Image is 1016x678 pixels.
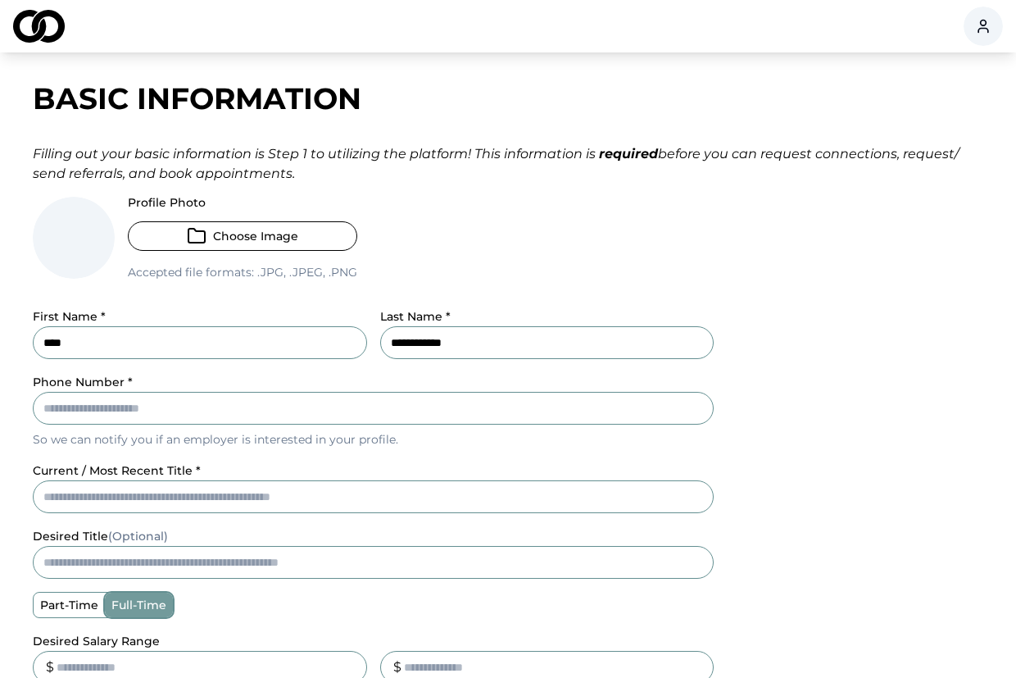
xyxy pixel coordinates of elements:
[33,309,106,324] label: First Name *
[33,634,160,648] label: Desired Salary Range
[128,197,357,208] label: Profile Photo
[33,82,983,115] div: Basic Information
[128,221,357,251] button: Choose Image
[33,529,168,544] label: desired title
[13,10,65,43] img: logo
[33,375,133,389] label: Phone Number *
[128,264,357,280] p: Accepted file formats:
[393,658,401,677] div: $
[380,309,451,324] label: Last Name *
[254,265,357,280] span: .jpg, .jpeg, .png
[34,593,105,617] label: part-time
[599,146,658,162] strong: required
[33,431,714,448] p: So we can notify you if an employer is interested in your profile.
[380,634,386,648] label: _
[108,529,168,544] span: (Optional)
[105,593,173,617] label: full-time
[33,144,983,184] div: Filling out your basic information is Step 1 to utilizing the platform! This information is befor...
[46,658,54,677] div: $
[33,463,201,478] label: current / most recent title *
